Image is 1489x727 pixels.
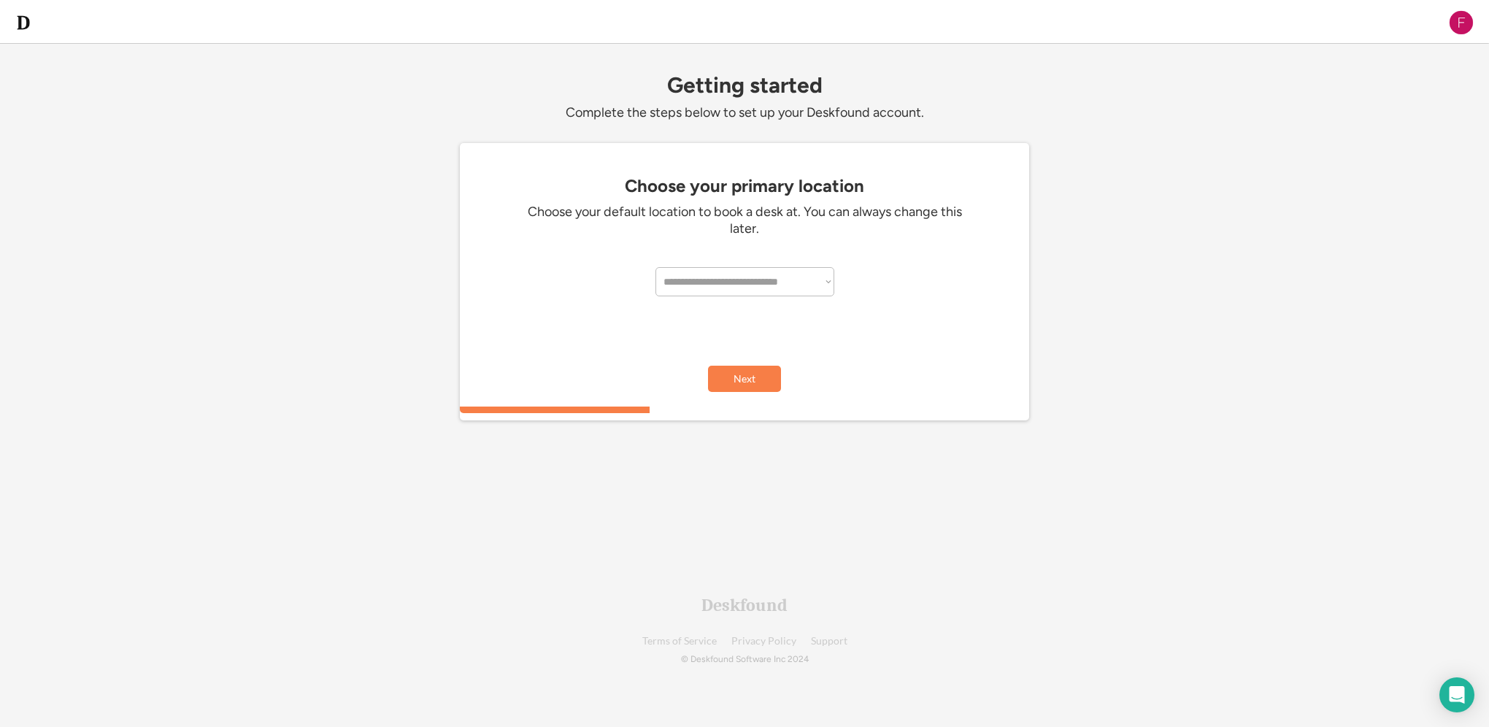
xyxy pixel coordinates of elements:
img: d-whitebg.png [15,14,32,31]
div: 33.3333333333333% [463,407,1032,413]
button: Next [708,366,781,392]
div: Choose your default location to book a desk at. You can always change this later. [526,204,963,238]
a: Privacy Policy [731,636,796,647]
img: F.png [1448,9,1474,36]
a: Support [811,636,847,647]
a: Terms of Service [642,636,717,647]
div: Getting started [460,73,1029,97]
div: Choose your primary location [467,176,1022,196]
div: Deskfound [701,596,788,614]
div: Complete the steps below to set up your Deskfound account. [460,104,1029,121]
div: Open Intercom Messenger [1439,677,1474,712]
